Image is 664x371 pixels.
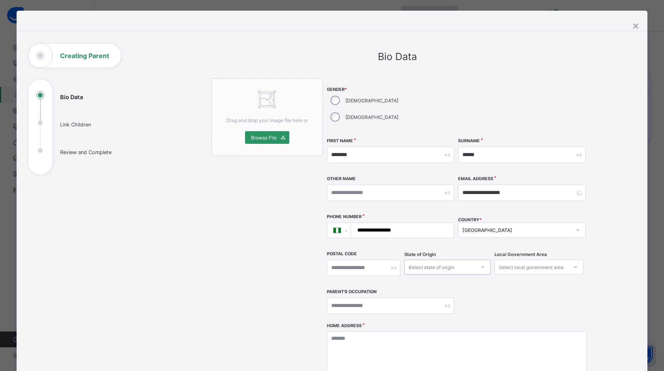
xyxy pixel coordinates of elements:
[327,214,362,219] label: Phone Number
[226,117,308,123] span: Drag and drop your image file here or
[60,53,109,59] h1: Creating Parent
[409,260,454,275] div: Select state of origin
[251,135,277,141] span: Browse File
[327,87,454,92] span: Gender
[458,217,482,222] span: COUNTRY
[458,176,493,181] label: Email Address
[404,252,436,257] span: State of Origin
[499,260,564,275] div: Select local government area
[462,227,571,233] div: [GEOGRAPHIC_DATA]
[327,138,353,143] label: First Name
[327,323,362,328] label: Home Address
[345,98,398,104] label: [DEMOGRAPHIC_DATA]
[458,138,480,143] label: Surname
[378,51,417,62] span: Bio Data
[327,176,356,181] label: Other Name
[327,251,357,256] label: Postal Code
[632,19,639,32] div: ×
[211,78,323,156] div: Drag and drop your image file here orBrowse File
[345,114,398,120] label: [DEMOGRAPHIC_DATA]
[494,252,547,257] span: Local Government Area
[327,289,377,294] label: Parent's Occupation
